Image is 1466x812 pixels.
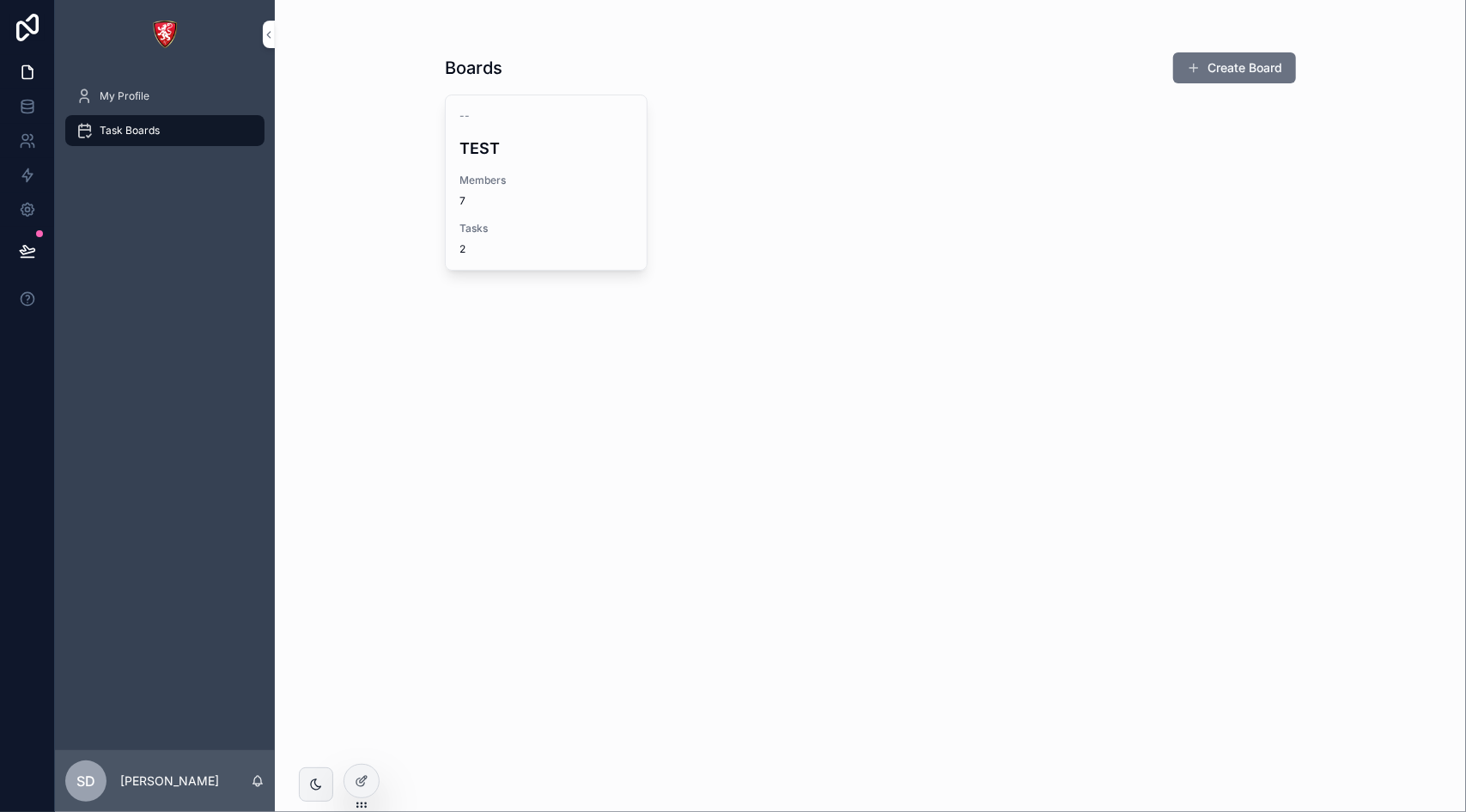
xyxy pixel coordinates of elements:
h1: Boards [445,56,502,80]
a: Task Boards [65,115,265,146]
div: scrollable content [55,69,275,168]
p: [PERSON_NAME] [120,772,219,790]
button: Create Board [1173,52,1296,83]
span: Members [459,174,633,187]
a: My Profile [65,81,265,112]
span: 7 [459,194,633,208]
h4: TEST [459,137,633,160]
span: SD [76,771,95,791]
span: Tasks [459,222,633,235]
span: 2 [459,242,465,256]
a: --TESTMembers7Tasks2 [445,95,648,271]
img: App logo [151,21,179,48]
span: Task Boards [100,124,160,137]
span: My Profile [100,89,149,103]
span: -- [459,109,470,123]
